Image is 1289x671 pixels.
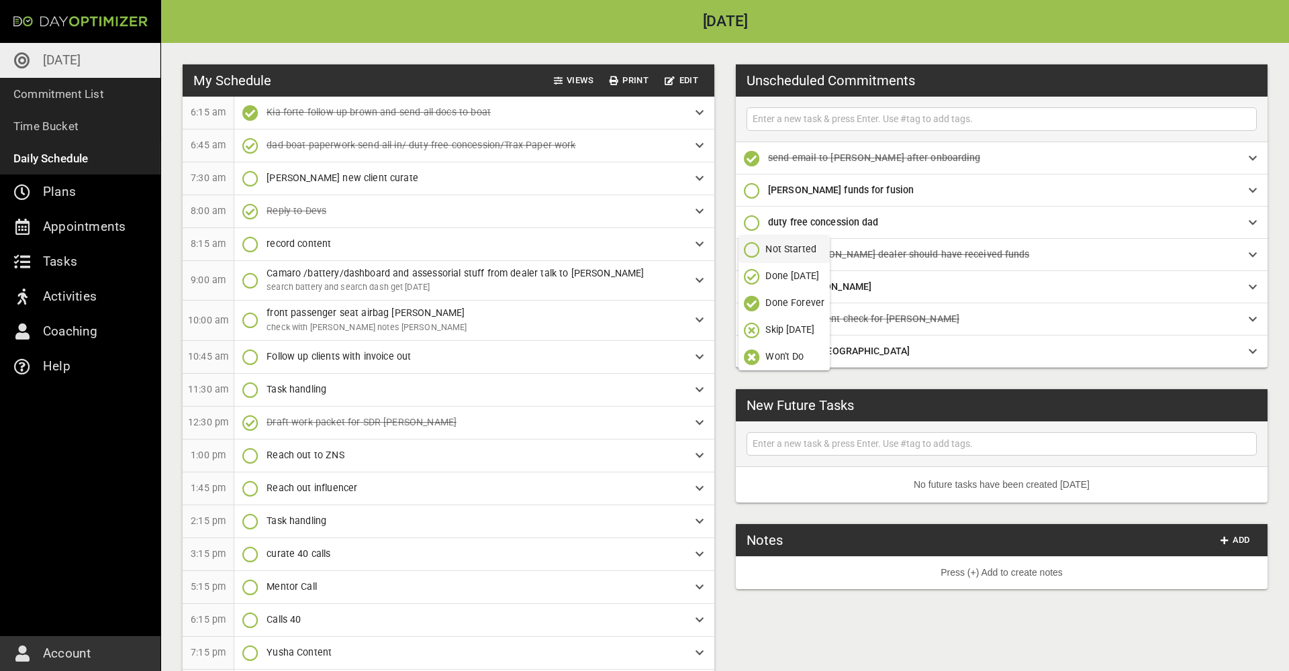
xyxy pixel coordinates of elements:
[267,548,330,559] span: curate 40 calls
[267,581,317,592] span: Mentor Call
[267,307,465,318] span: front passenger seat airbag [PERSON_NAME]
[161,14,1289,30] h2: [DATE]
[191,646,226,660] p: 7:15 pm
[234,261,714,300] div: Camaro /battery/dashboard and assessorial stuff from dealer talk to [PERSON_NAME]search battery a...
[191,580,226,594] p: 5:15 pm
[13,117,79,136] p: Time Bucket
[43,321,98,342] p: Coaching
[234,301,714,340] div: front passenger seat airbag [PERSON_NAME]check with [PERSON_NAME] notes [PERSON_NAME]
[234,195,714,227] div: Reply to Devs
[191,547,226,561] p: 3:15 pm
[604,70,654,91] button: Print
[267,107,491,117] span: Kia forte follow up brown and send all docs to boat
[234,505,714,537] div: Task handling
[234,472,714,505] div: Reach out influencer
[13,149,89,168] p: Daily Schedule
[188,313,228,327] p: 10:00 am
[234,97,714,129] div: Kia forte follow up brown and send all docs to boat
[738,344,830,370] button: Won't Do
[191,237,226,251] p: 8:15 am
[738,236,830,263] button: Not Started
[610,73,649,89] span: Print
[736,142,1268,174] div: send email to [PERSON_NAME] after onboarding
[747,395,854,415] h3: New Future Tasks
[267,351,411,362] span: Follow up clients with invoice out
[659,70,704,91] button: Edit
[736,467,1268,503] li: No future tasks have been created [DATE]
[191,273,226,287] p: 9:00 am
[234,162,714,195] div: [PERSON_NAME] new client curate
[736,335,1268,368] div: invoice for [GEOGRAPHIC_DATA]
[234,637,714,669] div: Yusha Content
[234,440,714,472] div: Reach out to ZNS
[765,350,804,364] p: Won't Do
[665,73,698,89] span: Edit
[267,205,326,216] span: Reply to Devs
[234,538,714,570] div: curate 40 calls
[193,70,271,91] h3: My Schedule
[750,111,1253,127] input: Enter a new task & press Enter. Use #tag to add tags.
[191,204,226,218] p: 8:00 am
[267,322,467,332] span: check with [PERSON_NAME] notes [PERSON_NAME]
[765,269,819,283] p: Done [DATE]
[768,185,914,195] span: [PERSON_NAME] funds for fusion
[554,73,593,89] span: Views
[43,181,76,203] p: Plans
[191,138,226,152] p: 6:45 am
[234,604,714,636] div: Calls 40
[768,249,1029,260] span: Update [PERSON_NAME] dealer should have received funds
[267,172,418,183] span: [PERSON_NAME] new client curate
[43,286,97,307] p: Activities
[188,415,228,429] p: 12:30 pm
[736,174,1268,207] div: [PERSON_NAME] funds for fusion
[768,152,980,163] span: send email to [PERSON_NAME] after onboarding
[234,374,714,406] div: Task handling
[267,140,575,150] span: dad boat paperwork send all in/ duty free concession/Trax Paper work
[13,16,148,27] img: Day Optimizer
[267,515,326,526] span: Task handling
[191,481,226,495] p: 1:45 pm
[267,647,332,658] span: Yusha Content
[738,263,830,290] button: Done [DATE]
[768,217,878,227] span: duty free concession dad
[43,356,70,377] p: Help
[738,317,830,344] button: Skip [DATE]
[1214,530,1257,551] button: Add
[234,571,714,603] div: Mentor Call
[267,450,344,460] span: Reach out to ZNS
[43,50,81,71] p: [DATE]
[765,242,816,256] p: Not Started
[736,207,1268,239] div: duty free concession dad
[548,70,599,91] button: Views
[736,271,1268,303] div: follow [PERSON_NAME]
[267,268,644,278] span: Camaro /battery/dashboard and assessorial stuff from dealer talk to [PERSON_NAME]
[267,238,331,249] span: record content
[191,105,226,119] p: 6:15 am
[768,313,959,324] span: Invoice payment check for [PERSON_NAME]
[43,216,126,238] p: Appointments
[43,251,77,272] p: Tasks
[747,70,915,91] h3: Unscheduled Commitments
[234,130,714,162] div: dad boat paperwork send all in/ duty free concession/Trax Paper work
[191,171,226,185] p: 7:30 am
[768,346,910,356] span: invoice for [GEOGRAPHIC_DATA]
[765,323,814,337] p: Skip [DATE]
[765,296,824,310] p: Done Forever
[234,341,714,373] div: Follow up clients with invoice out
[188,382,228,397] p: 11:30 am
[738,290,830,317] button: Done Forever
[234,407,714,439] div: Draft work packet for SDR [PERSON_NAME]
[13,85,104,103] p: Commitment List
[750,435,1253,452] input: Enter a new task & press Enter. Use #tag to add tags.
[267,614,301,625] span: Calls 40
[736,303,1268,335] div: Invoice payment check for [PERSON_NAME]
[191,613,226,627] p: 6:15 pm
[267,417,457,427] span: Draft work packet for SDR [PERSON_NAME]
[747,530,783,550] h3: Notes
[747,566,1257,580] p: Press (+) Add to create notes
[191,514,226,528] p: 2:15 pm
[191,448,226,462] p: 1:00 pm
[267,384,326,395] span: Task handling
[188,350,228,364] p: 10:45 am
[736,239,1268,271] div: Update [PERSON_NAME] dealer should have received funds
